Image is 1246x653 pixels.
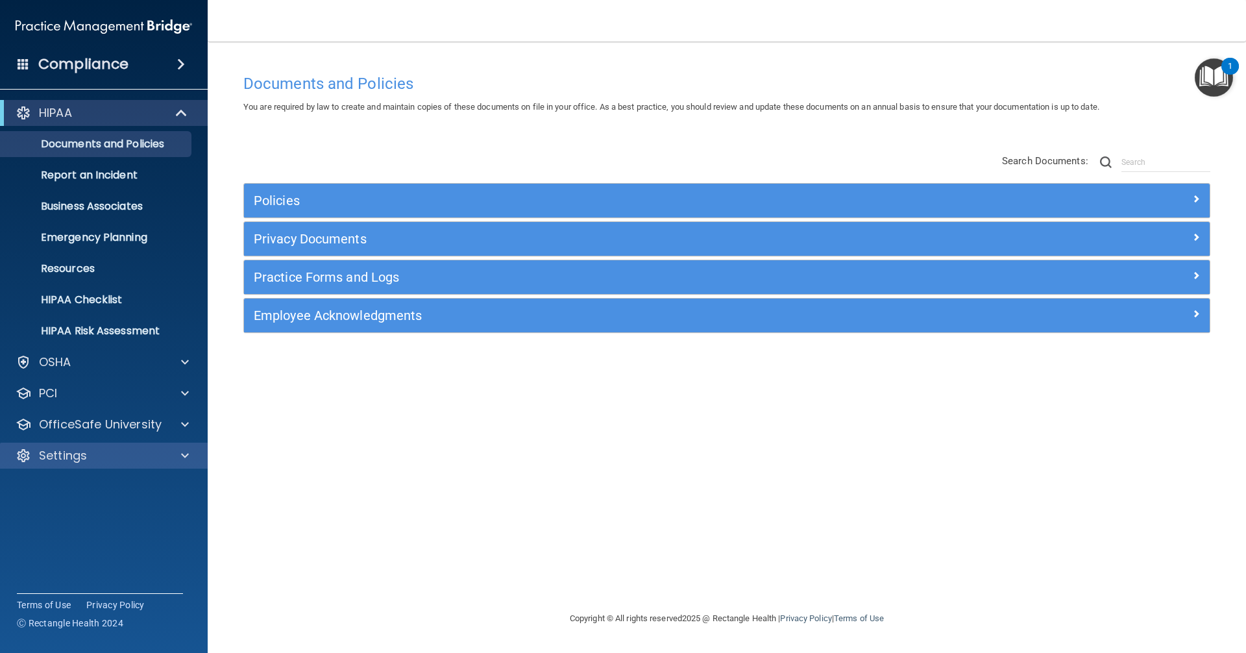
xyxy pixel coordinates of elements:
[254,267,1200,288] a: Practice Forms and Logs
[16,14,192,40] img: PMB logo
[39,354,71,370] p: OSHA
[834,613,884,623] a: Terms of Use
[38,55,128,73] h4: Compliance
[254,270,959,284] h5: Practice Forms and Logs
[254,190,1200,211] a: Policies
[17,617,123,630] span: Ⓒ Rectangle Health 2024
[1195,58,1233,97] button: Open Resource Center, 1 new notification
[8,200,186,213] p: Business Associates
[780,613,831,623] a: Privacy Policy
[1228,66,1232,83] div: 1
[254,308,959,323] h5: Employee Acknowledgments
[1100,156,1112,168] img: ic-search.3b580494.png
[243,102,1099,112] span: You are required by law to create and maintain copies of these documents on file in your office. ...
[16,354,189,370] a: OSHA
[8,262,186,275] p: Resources
[254,228,1200,249] a: Privacy Documents
[39,417,162,432] p: OfficeSafe University
[39,105,72,121] p: HIPAA
[16,448,189,463] a: Settings
[254,305,1200,326] a: Employee Acknowledgments
[16,386,189,401] a: PCI
[16,105,188,121] a: HIPAA
[1121,153,1210,172] input: Search
[39,448,87,463] p: Settings
[16,417,189,432] a: OfficeSafe University
[8,293,186,306] p: HIPAA Checklist
[8,231,186,244] p: Emergency Planning
[1002,155,1088,167] span: Search Documents:
[86,598,145,611] a: Privacy Policy
[254,193,959,208] h5: Policies
[490,598,964,639] div: Copyright © All rights reserved 2025 @ Rectangle Health | |
[8,169,186,182] p: Report an Incident
[39,386,57,401] p: PCI
[243,75,1210,92] h4: Documents and Policies
[17,598,71,611] a: Terms of Use
[254,232,959,246] h5: Privacy Documents
[8,138,186,151] p: Documents and Policies
[8,325,186,338] p: HIPAA Risk Assessment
